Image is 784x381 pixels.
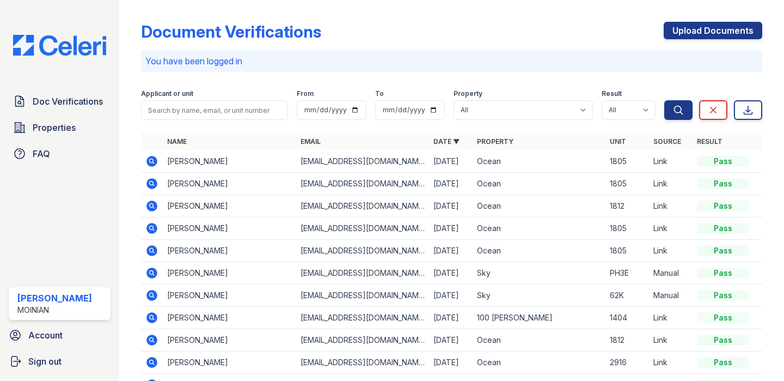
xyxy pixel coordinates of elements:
td: 1805 [605,217,649,240]
td: 100 [PERSON_NAME] [473,307,605,329]
div: Pass [697,201,749,211]
td: [DATE] [429,329,473,352]
td: [PERSON_NAME] [163,285,296,307]
div: Pass [697,312,749,323]
td: Ocean [473,173,605,195]
td: Manual [649,262,693,285]
div: [PERSON_NAME] [17,292,92,305]
a: Email [301,137,321,146]
td: Ocean [473,217,605,240]
td: 1805 [605,150,649,173]
td: 1805 [605,240,649,262]
td: [PERSON_NAME] [163,262,296,285]
td: Link [649,240,693,262]
div: Pass [697,156,749,167]
a: Account [4,324,115,346]
td: Sky [473,262,605,285]
td: 2916 [605,352,649,374]
td: [EMAIL_ADDRESS][DOMAIN_NAME] [296,195,429,217]
div: Document Verifications [141,22,321,41]
a: Source [653,137,681,146]
td: 1812 [605,329,649,352]
td: 1404 [605,307,649,329]
a: Date ▼ [433,137,460,146]
td: [DATE] [429,217,473,240]
td: Link [649,217,693,240]
td: Link [649,173,693,195]
td: Link [649,329,693,352]
td: [PERSON_NAME] [163,150,296,173]
span: Account [28,329,63,342]
td: [PERSON_NAME] [163,352,296,374]
td: [EMAIL_ADDRESS][DOMAIN_NAME] [296,150,429,173]
td: Ocean [473,195,605,217]
td: [DATE] [429,285,473,307]
span: FAQ [33,147,50,160]
td: [PERSON_NAME] [163,307,296,329]
td: [DATE] [429,307,473,329]
input: Search by name, email, or unit number [141,100,288,120]
a: Upload Documents [664,22,762,39]
td: Ocean [473,329,605,352]
span: Properties [33,121,76,134]
div: Pass [697,357,749,368]
span: Doc Verifications [33,95,103,108]
td: [EMAIL_ADDRESS][DOMAIN_NAME] [296,217,429,240]
td: Sky [473,285,605,307]
td: [EMAIL_ADDRESS][DOMAIN_NAME] [296,173,429,195]
td: Ocean [473,240,605,262]
td: 1812 [605,195,649,217]
td: [DATE] [429,240,473,262]
img: CE_Logo_Blue-a8612792a0a2168367f1c8372b55b34899dd931a85d93a1a3d3e32e68fde9ad4.png [4,35,115,56]
td: Ocean [473,150,605,173]
div: Pass [697,290,749,301]
div: Pass [697,268,749,279]
td: [PERSON_NAME] [163,329,296,352]
td: Link [649,307,693,329]
td: [DATE] [429,262,473,285]
p: You have been logged in [145,55,758,68]
td: 62K [605,285,649,307]
td: [DATE] [429,150,473,173]
td: [DATE] [429,195,473,217]
label: Property [454,89,482,98]
td: Link [649,352,693,374]
div: Pass [697,178,749,189]
td: [EMAIL_ADDRESS][DOMAIN_NAME] [296,329,429,352]
div: Pass [697,223,749,234]
td: 1805 [605,173,649,195]
a: Sign out [4,350,115,372]
td: [PERSON_NAME] [163,217,296,240]
label: Result [602,89,622,98]
a: Property [477,137,513,146]
a: Result [697,137,722,146]
div: Pass [697,335,749,346]
a: FAQ [9,143,111,165]
td: [EMAIL_ADDRESS][DOMAIN_NAME] [296,240,429,262]
td: Ocean [473,352,605,374]
td: Manual [649,285,693,307]
div: Pass [697,245,749,256]
td: [DATE] [429,352,473,374]
a: Name [167,137,187,146]
td: [PERSON_NAME] [163,173,296,195]
td: [PERSON_NAME] [163,195,296,217]
td: [EMAIL_ADDRESS][DOMAIN_NAME] [296,285,429,307]
td: Link [649,150,693,173]
a: Properties [9,117,111,138]
td: PH3E [605,262,649,285]
td: [EMAIL_ADDRESS][DOMAIN_NAME] [296,307,429,329]
label: From [297,89,314,98]
div: Moinian [17,305,92,316]
td: [PERSON_NAME] [163,240,296,262]
a: Unit [610,137,626,146]
td: [EMAIL_ADDRESS][DOMAIN_NAME] [296,262,429,285]
td: [EMAIL_ADDRESS][DOMAIN_NAME] [296,352,429,374]
td: Link [649,195,693,217]
label: Applicant or unit [141,89,193,98]
label: To [375,89,384,98]
td: [DATE] [429,173,473,195]
a: Doc Verifications [9,90,111,112]
span: Sign out [28,355,62,368]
